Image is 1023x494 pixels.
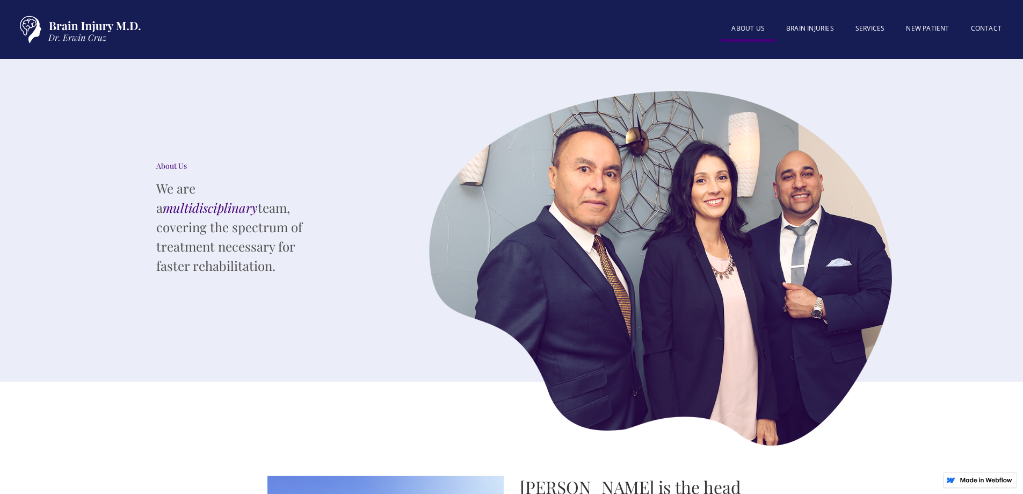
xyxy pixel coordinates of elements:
[845,18,896,39] a: SERVICES
[721,18,775,42] a: About US
[11,11,145,48] a: home
[960,477,1012,483] img: Made in Webflow
[775,18,845,39] a: BRAIN INJURIES
[895,18,960,39] a: New patient
[960,18,1012,39] a: Contact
